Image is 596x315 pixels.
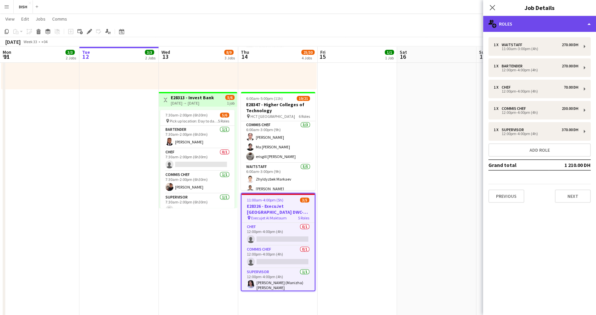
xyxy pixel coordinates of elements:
div: 4 Jobs [302,55,314,60]
app-card-role: Bartender1/17:30am-2:00pm (6h30m)[PERSON_NAME] [160,126,235,148]
button: DISH [14,0,33,13]
span: 14 [240,53,249,60]
span: Week 33 [22,39,39,44]
h3: E28347 - Higher Colleges of Technology [241,102,315,114]
span: 16 [399,53,407,60]
span: 5 Roles [298,215,309,220]
div: Chef [502,85,513,90]
div: 1 job [227,100,235,106]
span: Fri [320,49,326,55]
div: 12:00pm-4:00pm (4h) [494,90,578,93]
div: 12:00pm-4:00pm (4h) [494,132,578,135]
span: 11:00am-4:00pm (5h) [247,197,283,202]
div: Supervisor [502,127,527,132]
span: 11 [2,53,11,60]
div: Commis Chef [502,106,529,111]
app-job-card: 6:00am-5:00pm (11h)19/21E28347 - Higher Colleges of Technology HCT [GEOGRAPHIC_DATA]6 RolesCommis... [241,92,315,190]
div: Roles [483,16,596,32]
span: Execujet Al Maktoum [251,215,287,220]
app-job-card: 7:30am-2:00pm (6h30m)5/6 Pick up location: Day to day, near [GEOGRAPHIC_DATA]5 RolesBartender1/17... [160,110,235,208]
div: 70.00 DH [564,85,578,90]
div: 12:00pm-4:00pm (4h) [494,68,578,72]
div: 1 x [494,64,502,68]
span: HCT [GEOGRAPHIC_DATA] [250,114,295,119]
span: Jobs [36,16,46,22]
a: Comms [50,15,70,23]
span: Edit [21,16,29,22]
app-card-role: Commis Chef1/17:30am-2:00pm (6h30m)[PERSON_NAME] [160,171,235,194]
div: Waitstaff [502,42,525,47]
div: 2 Jobs [66,55,76,60]
span: Wed [161,49,170,55]
span: 8/9 [224,50,234,55]
span: 1/1 [385,50,394,55]
div: 1 x [494,42,502,47]
td: 1 210.00 DH [549,160,591,170]
span: 7:30am-2:00pm (6h30m) [165,113,208,118]
span: 13 [160,53,170,60]
div: 12:00pm-4:00pm (4h) [494,111,578,114]
span: Sun [479,49,487,55]
span: Mon [3,49,11,55]
span: 15 [319,53,326,60]
span: 6:00am-5:00pm (11h) [246,96,283,101]
div: 1 Job [385,55,394,60]
div: 3 Jobs [225,55,235,60]
app-card-role: Supervisor1/112:00pm-4:00pm (4h)[PERSON_NAME] (Manizha) [PERSON_NAME] [242,268,315,293]
span: 6 Roles [299,114,310,119]
span: 3/3 [65,50,75,55]
h3: E28313 - Invest Bank [171,95,214,101]
div: +04 [41,39,48,44]
div: 1 x [494,85,502,90]
span: Tue [82,49,90,55]
app-card-role: Commis Chef0/112:00pm-4:00pm (4h) [242,246,315,268]
button: Add role [488,143,591,157]
button: Previous [488,190,524,203]
span: Thu [241,49,249,55]
div: 230.00 DH [562,106,578,111]
h3: E28326 - ExecuJet [GEOGRAPHIC_DATA] DWC-LLC [242,203,315,215]
span: 12 [81,53,90,60]
a: Jobs [33,15,48,23]
span: 5/6 [225,95,235,100]
div: Bartender [502,64,525,68]
app-card-role: Chef0/112:00pm-4:00pm (4h) [242,223,315,246]
span: 5 Roles [218,118,229,123]
div: 270.00 DH [562,64,578,68]
div: 270.00 DH [562,42,578,47]
span: 17 [478,53,487,60]
div: [DATE] → [DATE] [171,101,214,106]
span: 3/5 [300,197,309,202]
app-card-role: Chef0/17:30am-2:00pm (6h30m) [160,148,235,171]
div: [DATE] [5,39,21,45]
td: Grand total [488,160,549,170]
app-card-role: Supervisor1/17:30am-2:00pm (6h30m)[PERSON_NAME] [160,194,235,216]
app-job-card: 11:00am-4:00pm (5h)3/5E28326 - ExecuJet [GEOGRAPHIC_DATA] DWC-LLC Execujet Al Maktoum5 Roles[PERS... [241,193,315,291]
a: Edit [19,15,32,23]
span: Sat [400,49,407,55]
span: 5/6 [220,113,229,118]
div: 1 x [494,127,502,132]
div: 1 x [494,106,502,111]
app-card-role: Commis Chef3/36:00am-3:00pm (9h)[PERSON_NAME]Ma [PERSON_NAME]erisgill [PERSON_NAME] [241,121,315,163]
button: Next [555,190,591,203]
div: 11:00am-3:00pm (4h) [494,47,578,50]
app-card-role: Waitstaff5/56:00am-3:00pm (9h)Zhyldyzbek Markaev[PERSON_NAME] [241,163,315,224]
span: Pick up location: Day to day, near [GEOGRAPHIC_DATA] [170,118,218,123]
h3: Job Details [483,3,596,12]
span: 3/3 [145,50,154,55]
span: 19/21 [297,96,310,101]
span: 25/30 [301,50,315,55]
span: Comms [52,16,67,22]
div: 2 Jobs [145,55,155,60]
span: View [5,16,15,22]
div: 370.00 DH [562,127,578,132]
a: View [3,15,17,23]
